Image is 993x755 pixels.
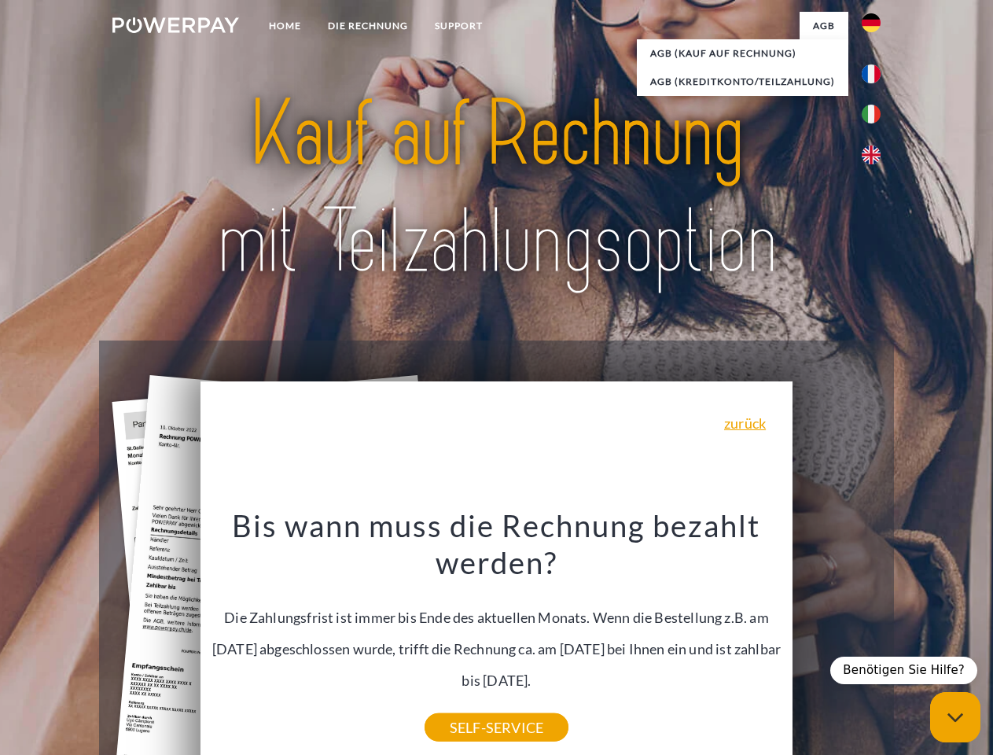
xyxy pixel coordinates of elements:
[862,64,881,83] img: fr
[637,39,848,68] a: AGB (Kauf auf Rechnung)
[830,657,977,684] div: Benötigen Sie Hilfe?
[862,105,881,123] img: it
[637,68,848,96] a: AGB (Kreditkonto/Teilzahlung)
[421,12,496,40] a: SUPPORT
[724,416,766,430] a: zurück
[800,12,848,40] a: agb
[425,713,568,742] a: SELF-SERVICE
[150,75,843,301] img: title-powerpay_de.svg
[930,692,980,742] iframe: Schaltfläche zum Öffnen des Messaging-Fensters; Konversation läuft
[112,17,239,33] img: logo-powerpay-white.svg
[314,12,421,40] a: DIE RECHNUNG
[210,506,784,727] div: Die Zahlungsfrist ist immer bis Ende des aktuellen Monats. Wenn die Bestellung z.B. am [DATE] abg...
[862,13,881,32] img: de
[862,145,881,164] img: en
[210,506,784,582] h3: Bis wann muss die Rechnung bezahlt werden?
[256,12,314,40] a: Home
